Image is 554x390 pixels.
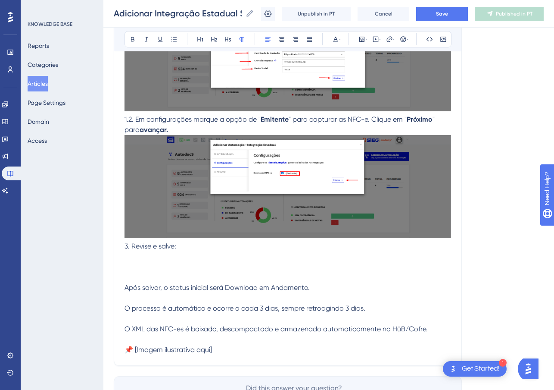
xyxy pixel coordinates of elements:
div: 1 [499,359,507,367]
span: Cancel [375,10,392,17]
span: Unpublish in PT [298,10,335,17]
strong: Próximo [407,115,433,123]
button: Page Settings [28,95,65,110]
input: Article Name [114,7,242,19]
button: Reports [28,38,49,53]
span: 1.2. Em configurações marque a opção de " [124,115,261,123]
button: Access [28,133,47,148]
strong: avançar. [140,126,168,134]
img: launcher-image-alternative-text [448,364,458,374]
span: Save [436,10,448,17]
strong: Emitente [261,115,289,123]
span: Need Help? [20,2,54,13]
span: " para capturar as NFC-e. Clique em " [289,115,407,123]
button: Articles [28,76,48,91]
iframe: UserGuiding AI Assistant Launcher [518,356,544,382]
button: Save [416,7,468,21]
span: 3. Revise e salve: Após salvar, o status inicial será Download em Andamento. O processo é automát... [124,242,428,354]
button: Cancel [358,7,409,21]
button: Published in PT [475,7,544,21]
div: Open Get Started! checklist, remaining modules: 1 [443,361,507,377]
button: Unpublish in PT [282,7,351,21]
div: Get Started! [462,364,500,374]
button: Categories [28,57,58,72]
span: Published in PT [496,10,532,17]
button: Domain [28,114,49,129]
div: KNOWLEDGE BASE [28,21,72,28]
